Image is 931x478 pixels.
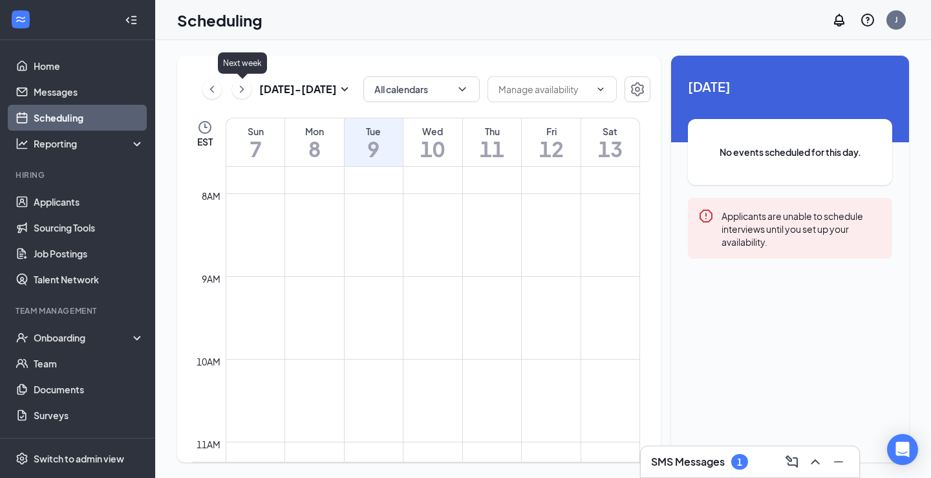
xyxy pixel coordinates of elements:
div: Mon [285,125,344,138]
svg: ChevronDown [595,84,606,94]
button: ChevronLeft [202,80,222,99]
a: Team [34,351,144,376]
div: Reporting [34,137,145,150]
a: Sourcing Tools [34,215,144,241]
a: Talent Network [34,266,144,292]
div: Open Intercom Messenger [887,434,918,465]
svg: ChevronLeft [206,81,219,97]
h1: 11 [463,138,522,160]
div: 10am [194,354,223,369]
h1: 7 [226,138,284,160]
div: Team Management [16,305,142,316]
div: Fri [522,125,581,138]
span: [DATE] [688,76,892,96]
span: EST [197,135,213,148]
div: Tue [345,125,403,138]
div: Sun [226,125,284,138]
svg: QuestionInfo [860,12,875,28]
h1: 12 [522,138,581,160]
svg: ChevronUp [808,454,823,470]
h1: 9 [345,138,403,160]
svg: SmallChevronDown [337,81,352,97]
h1: 10 [403,138,462,160]
div: Sat [581,125,639,138]
a: September 7, 2025 [226,118,284,166]
button: ChevronUp [805,451,826,472]
button: ComposeMessage [782,451,802,472]
h1: Scheduling [177,9,262,31]
button: Settings [625,76,650,102]
div: Next week [218,52,267,74]
svg: Minimize [831,454,846,470]
svg: Notifications [831,12,847,28]
h1: 13 [581,138,639,160]
svg: WorkstreamLogo [14,13,27,26]
svg: Analysis [16,137,28,150]
div: Wed [403,125,462,138]
a: September 11, 2025 [463,118,522,166]
div: Hiring [16,169,142,180]
a: Home [34,53,144,79]
button: Minimize [828,451,849,472]
div: 9am [199,272,223,286]
svg: Clock [197,120,213,135]
svg: Collapse [125,14,138,27]
svg: Settings [630,81,645,97]
div: Switch to admin view [34,452,124,465]
div: 1 [737,457,742,468]
div: J [895,14,898,25]
a: Surveys [34,402,144,428]
div: 11am [194,437,223,451]
div: Onboarding [34,331,133,344]
div: Thu [463,125,522,138]
button: ChevronRight [232,80,251,99]
a: Documents [34,376,144,402]
svg: Error [698,208,714,224]
button: All calendarsChevronDown [363,76,480,102]
a: Job Postings [34,241,144,266]
svg: ComposeMessage [784,454,800,470]
a: September 12, 2025 [522,118,581,166]
h1: 8 [285,138,344,160]
div: 8am [199,189,223,203]
span: No events scheduled for this day. [714,145,866,159]
a: Messages [34,79,144,105]
div: Applicants are unable to schedule interviews until you set up your availability. [722,208,882,248]
a: September 8, 2025 [285,118,344,166]
a: Applicants [34,189,144,215]
svg: Settings [16,452,28,465]
svg: ChevronDown [456,83,469,96]
h3: SMS Messages [651,455,725,469]
svg: ChevronRight [235,81,248,97]
a: September 9, 2025 [345,118,403,166]
a: September 10, 2025 [403,118,462,166]
h3: [DATE] - [DATE] [259,82,337,96]
input: Manage availability [498,82,590,96]
a: September 13, 2025 [581,118,639,166]
a: Scheduling [34,105,144,131]
svg: UserCheck [16,331,28,344]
